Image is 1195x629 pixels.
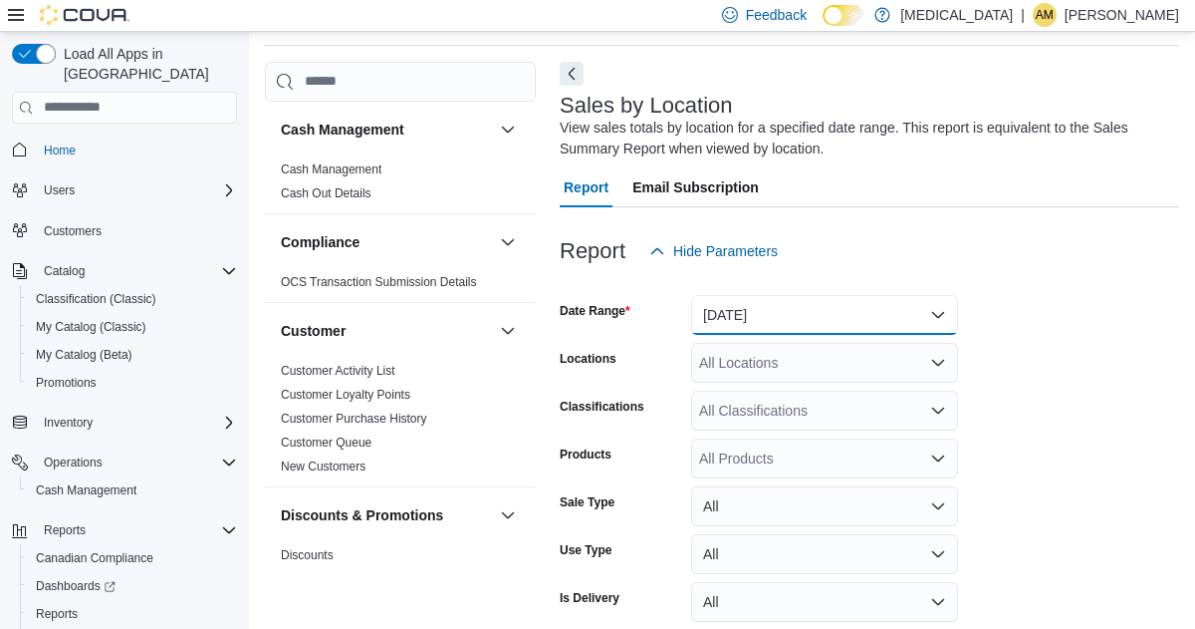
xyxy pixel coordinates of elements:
button: Home [4,136,245,164]
a: Cash Management [281,162,381,176]
button: Promotions [20,369,245,397]
button: All [691,486,958,526]
a: Promotion Details [281,572,375,586]
span: Hide Parameters [673,241,778,261]
span: Promotions [28,371,237,395]
span: AM [1036,3,1054,27]
button: Customers [4,216,245,245]
a: Cash Management [28,478,144,502]
label: Classifications [560,399,644,415]
button: Reports [20,600,245,628]
button: Customer [281,321,492,341]
span: Promotion Details [281,571,375,587]
span: Users [36,178,237,202]
label: Sale Type [560,494,614,510]
button: All [691,534,958,574]
button: My Catalog (Beta) [20,341,245,369]
a: Customer Purchase History [281,412,427,426]
button: Classification (Classic) [20,285,245,313]
span: Inventory [44,415,93,431]
button: Compliance [496,230,520,254]
p: [MEDICAL_DATA] [900,3,1013,27]
button: Hide Parameters [641,231,786,271]
span: Catalog [44,263,85,279]
span: Report [564,167,608,207]
div: Discounts & Promotions [265,543,536,623]
button: Users [4,176,245,204]
label: Use Type [560,542,611,558]
a: My Catalog (Classic) [28,315,154,339]
span: Customer Loyalty Points [281,387,410,403]
a: Customer Activity List [281,364,395,378]
span: Home [44,143,76,158]
span: New Customers [281,459,365,474]
span: Customers [36,218,237,243]
a: Canadian Compliance [28,546,161,570]
button: Catalog [4,257,245,285]
img: Cova [40,5,129,25]
span: Customer Purchase History [281,411,427,427]
button: All [691,582,958,622]
a: New Customers [281,460,365,473]
span: Customers [44,223,102,239]
span: Operations [36,451,237,474]
span: My Catalog (Beta) [28,343,237,367]
span: Home [36,138,237,162]
span: Cash Management [36,482,136,498]
a: Customer Loyalty Points [281,388,410,402]
button: Discounts & Promotions [281,505,492,525]
span: Reports [36,606,78,622]
span: Promotions [36,375,97,391]
a: Promotions [28,371,105,395]
button: Cash Management [281,120,492,140]
span: Cash Management [28,478,237,502]
button: Canadian Compliance [20,544,245,572]
a: Dashboards [28,574,123,598]
button: My Catalog (Classic) [20,313,245,341]
span: Operations [44,455,103,471]
span: Customer Queue [281,435,371,451]
a: My Catalog (Beta) [28,343,140,367]
span: OCS Transaction Submission Details [281,274,477,290]
button: [DATE] [691,295,958,335]
button: Next [560,62,584,86]
a: Customers [36,219,110,243]
h3: Discounts & Promotions [281,505,443,525]
span: Dashboards [28,574,237,598]
label: Products [560,447,611,463]
span: Dark Mode [823,26,824,27]
span: Discounts [281,547,334,563]
span: Catalog [36,259,237,283]
div: Compliance [265,270,536,302]
h3: Customer [281,321,346,341]
button: Inventory [4,409,245,437]
span: Email Subscription [632,167,759,207]
button: Reports [4,516,245,544]
label: Locations [560,351,616,367]
button: Operations [36,451,111,474]
a: Reports [28,602,86,626]
p: | [1021,3,1025,27]
span: Inventory [36,411,237,435]
button: Customer [496,319,520,343]
span: Classification (Classic) [36,291,156,307]
span: Dashboards [36,578,116,594]
span: My Catalog (Beta) [36,347,132,363]
h3: Sales by Location [560,94,733,118]
a: Discounts [281,548,334,562]
span: Users [44,182,75,198]
span: Feedback [746,5,807,25]
span: My Catalog (Classic) [36,319,146,335]
a: Cash Out Details [281,186,371,200]
span: Reports [28,602,237,626]
div: View sales totals by location for a specified date range. This report is equivalent to the Sales ... [560,118,1169,159]
span: Reports [36,518,237,542]
button: Users [36,178,83,202]
label: Date Range [560,303,630,319]
h3: Report [560,239,625,263]
p: [PERSON_NAME] [1065,3,1179,27]
a: Classification (Classic) [28,287,164,311]
div: Cash Management [265,157,536,213]
span: Cash Out Details [281,185,371,201]
button: Open list of options [930,355,946,371]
